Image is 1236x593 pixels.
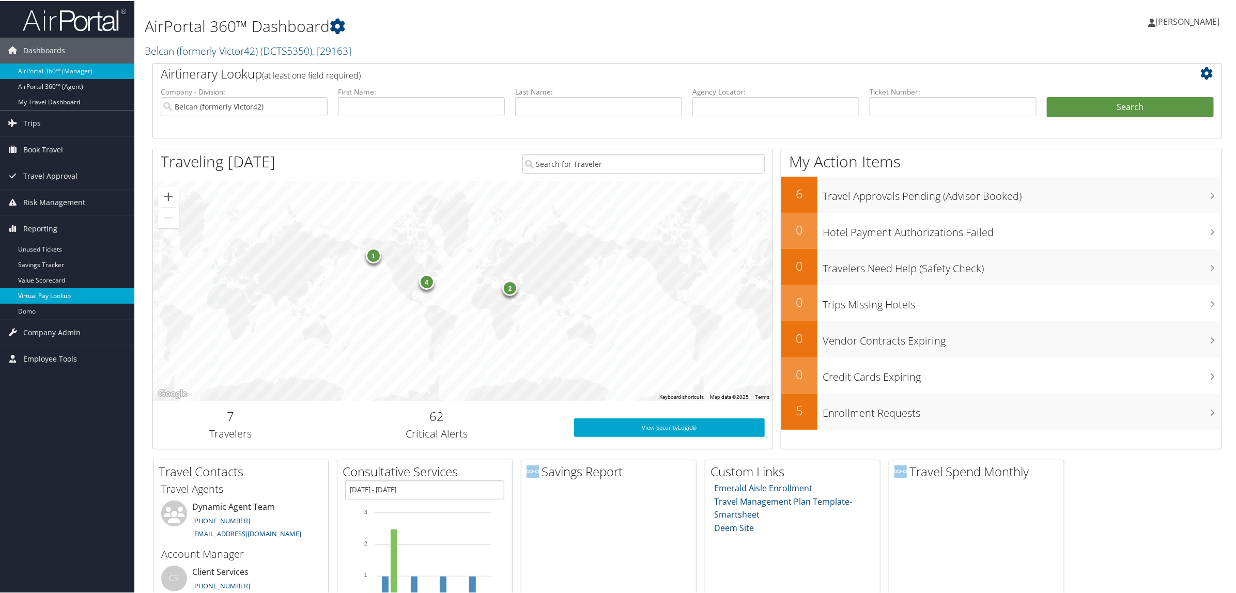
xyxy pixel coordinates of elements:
[781,292,817,310] h2: 0
[894,462,1064,479] h2: Travel Spend Monthly
[158,207,179,227] button: Zoom out
[23,189,85,214] span: Risk Management
[781,356,1222,393] a: 0Credit Cards Expiring
[710,462,880,479] h2: Custom Links
[364,508,367,514] tspan: 3
[823,327,1222,347] h3: Vendor Contracts Expiring
[156,386,190,400] a: Open this area in Google Maps (opens a new window)
[161,64,1125,82] h2: Airtinerary Lookup
[364,539,367,545] tspan: 2
[781,150,1222,171] h1: My Action Items
[316,426,559,440] h3: Critical Alerts
[23,162,78,188] span: Travel Approval
[161,565,187,590] div: CS
[159,462,328,479] h2: Travel Contacts
[23,7,126,31] img: airportal-logo.png
[574,417,765,436] a: View SecurityLogic®
[343,462,512,479] h2: Consultative Services
[781,365,817,382] h2: 0
[527,464,539,477] img: domo-logo.png
[312,43,351,57] span: , [ 29163 ]
[1155,15,1219,26] span: [PERSON_NAME]
[823,400,1222,419] h3: Enrollment Requests
[419,273,434,289] div: 4
[23,136,63,162] span: Book Travel
[161,86,328,96] label: Company - Division:
[23,110,41,135] span: Trips
[23,319,81,345] span: Company Admin
[715,481,813,493] a: Emerald Aisle Enrollment
[823,364,1222,383] h3: Credit Cards Expiring
[23,215,57,241] span: Reporting
[192,515,250,524] a: [PHONE_NUMBER]
[870,86,1037,96] label: Ticket Number:
[161,426,300,440] h3: Travelers
[161,481,320,495] h3: Travel Agents
[710,393,749,399] span: Map data ©2025
[781,176,1222,212] a: 6Travel Approvals Pending (Advisor Booked)
[692,86,859,96] label: Agency Locator:
[781,393,1222,429] a: 5Enrollment Requests
[262,69,361,80] span: (at least one field required)
[192,580,250,589] a: [PHONE_NUMBER]
[1148,5,1230,36] a: [PERSON_NAME]
[502,279,518,295] div: 2
[338,86,505,96] label: First Name:
[161,546,320,560] h3: Account Manager
[781,329,817,346] h2: 0
[316,407,559,424] h2: 62
[781,220,817,238] h2: 0
[781,184,817,201] h2: 6
[527,462,696,479] h2: Savings Report
[156,386,190,400] img: Google
[823,291,1222,311] h3: Trips Missing Hotels
[894,464,907,477] img: domo-logo.png
[781,320,1222,356] a: 0Vendor Contracts Expiring
[23,345,77,371] span: Employee Tools
[823,183,1222,202] h3: Travel Approvals Pending (Advisor Booked)
[781,256,817,274] h2: 0
[1047,96,1214,117] button: Search
[365,247,381,262] div: 1
[781,248,1222,284] a: 0Travelers Need Help (Safety Check)
[715,521,754,533] a: Deem Site
[192,528,301,537] a: [EMAIL_ADDRESS][DOMAIN_NAME]
[781,401,817,418] h2: 5
[161,407,300,424] h2: 7
[755,393,769,399] a: Terms (opens in new tab)
[156,500,326,542] li: Dynamic Agent Team
[158,185,179,206] button: Zoom in
[659,393,704,400] button: Keyboard shortcuts
[260,43,312,57] span: ( DCTS5350 )
[781,284,1222,320] a: 0Trips Missing Hotels
[145,14,868,36] h1: AirPortal 360™ Dashboard
[145,43,351,57] a: Belcan (formerly Victor42)
[823,255,1222,275] h3: Travelers Need Help (Safety Check)
[781,212,1222,248] a: 0Hotel Payment Authorizations Failed
[161,150,275,171] h1: Traveling [DATE]
[823,219,1222,239] h3: Hotel Payment Authorizations Failed
[522,153,765,173] input: Search for Traveler
[23,37,65,63] span: Dashboards
[515,86,682,96] label: Last Name:
[364,571,367,577] tspan: 1
[715,495,853,520] a: Travel Management Plan Template- Smartsheet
